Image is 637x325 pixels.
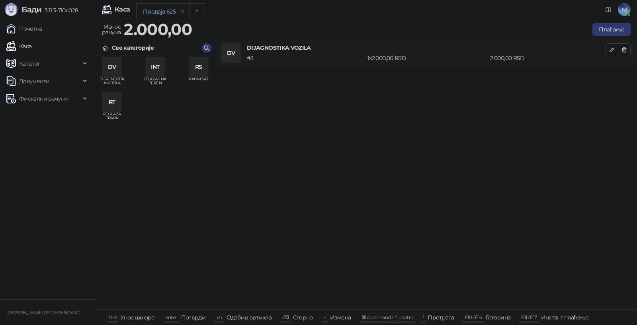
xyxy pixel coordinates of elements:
div: Продаја 625 [143,7,176,16]
button: Add tab [189,3,205,19]
span: REGLAZA TRAPA [99,112,125,124]
strong: 2.000,00 [124,19,192,39]
span: ⌘ command / ⌃ control [361,314,414,320]
small: [PERSON_NAME] PR OBRENOVAC [6,310,79,315]
span: DIJAGNOSTIKA VOZILA [99,77,125,89]
span: Фискални рачуни [19,91,68,107]
div: 1 x 2.000,00 RSD [366,54,488,62]
div: Претрага [428,312,454,323]
div: Одабир артикла [227,312,272,323]
h4: DIJAGNOSTIKA VOZILA [247,43,606,52]
span: + [324,314,326,320]
span: f [422,314,424,320]
div: Сторно [293,312,313,323]
a: Почетна [6,21,42,37]
span: F10 / F16 [465,314,482,320]
span: RADNI SAT [186,77,211,89]
div: Све категорије [112,43,154,52]
span: Бади [21,5,41,14]
button: remove [177,8,188,15]
span: Документи [19,73,49,89]
div: # 3 [245,54,366,62]
span: IZLAZAK NA TEREN [143,77,168,89]
span: ↑/↓ [216,314,223,320]
img: Logo [5,3,18,16]
a: Каса [6,38,31,54]
div: Инстант плаћање [541,312,588,323]
span: F11 / F17 [521,314,537,320]
div: Износ рачуна [100,21,122,37]
span: 0-9 [109,314,116,320]
div: DV [102,57,121,76]
div: INT [146,57,165,76]
div: Измена [330,312,351,323]
span: 3.11.3-710c028 [41,7,78,14]
div: DV [221,43,240,62]
div: 2.000,00 RSD [488,54,607,62]
div: Унос шифре [120,312,155,323]
span: ⌫ [282,314,289,320]
div: Потврди [181,312,206,323]
span: NI [618,3,631,16]
a: Документација [602,3,615,16]
span: Каталог [19,56,41,72]
button: Плаћање [592,23,631,36]
div: Готовина [486,312,510,323]
span: enter [166,314,177,320]
div: Каса [115,6,130,13]
div: RS [189,57,208,76]
div: RT [102,92,121,111]
div: grid [96,56,215,309]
